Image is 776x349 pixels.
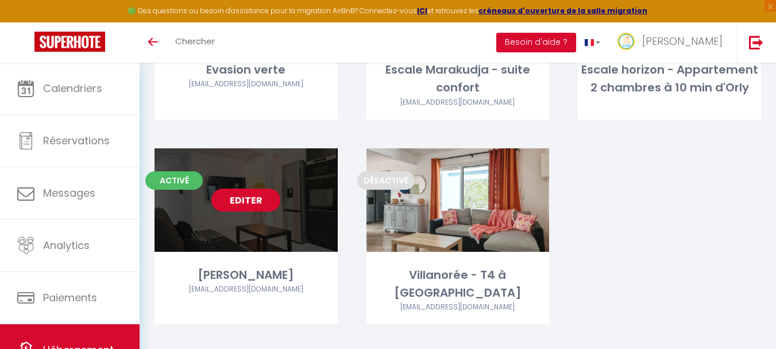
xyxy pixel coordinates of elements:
[366,266,550,302] div: Villanorée - T4 à [GEOGRAPHIC_DATA]
[43,238,90,252] span: Analytics
[357,171,415,190] span: Désactivé
[478,6,647,16] a: créneaux d'ouverture de la salle migration
[749,35,763,49] img: logout
[155,284,338,295] div: Airbnb
[211,189,280,212] a: Editer
[43,81,102,95] span: Calendriers
[417,6,427,16] a: ICI
[578,61,761,97] div: Escale horizon - Appartement 2 chambres à 10 min d'Orly
[167,22,223,63] a: Chercher
[496,33,576,52] button: Besoin d'aide ?
[43,186,95,200] span: Messages
[43,133,110,148] span: Réservations
[366,61,550,97] div: Escale Marakudja - suite confort
[366,302,550,313] div: Airbnb
[642,34,723,48] span: [PERSON_NAME]
[609,22,737,63] a: ... [PERSON_NAME]
[155,79,338,90] div: Airbnb
[155,266,338,284] div: [PERSON_NAME]
[43,290,97,305] span: Paiements
[9,5,44,39] button: Ouvrir le widget de chat LiveChat
[155,61,338,79] div: Evasion verte
[34,32,105,52] img: Super Booking
[617,33,635,50] img: ...
[366,97,550,108] div: Airbnb
[145,171,203,190] span: Activé
[175,35,215,47] span: Chercher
